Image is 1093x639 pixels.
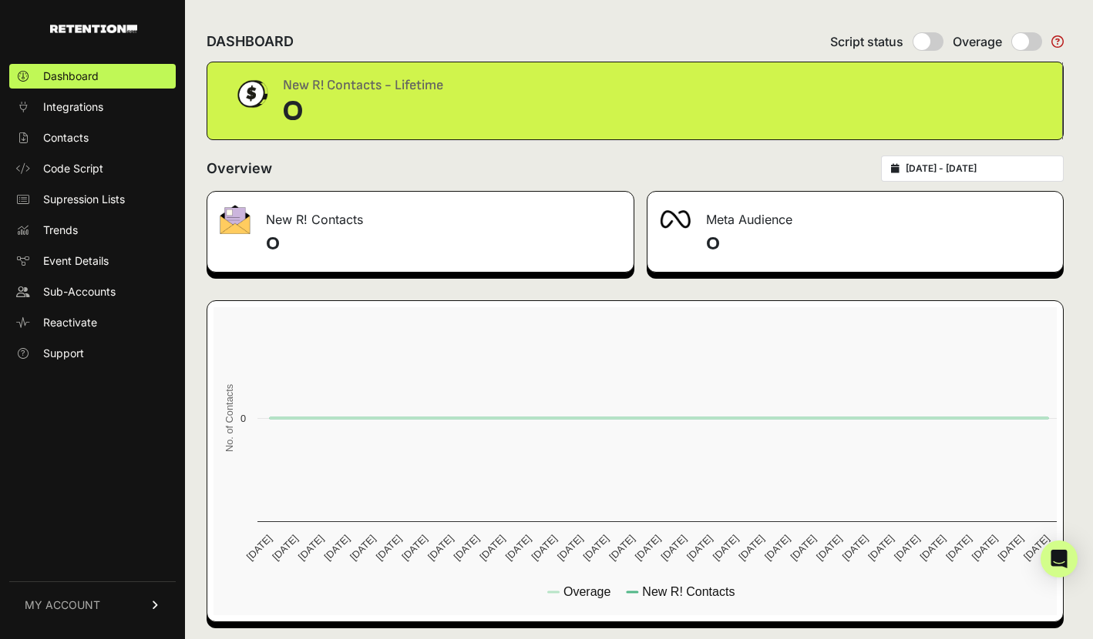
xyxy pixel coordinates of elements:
span: Integrations [43,99,103,115]
text: [DATE] [270,533,300,563]
a: Sub-Accounts [9,279,176,304]
text: [DATE] [762,533,792,563]
div: Meta Audience [647,192,1063,238]
text: [DATE] [789,533,819,563]
span: Dashboard [43,69,99,84]
text: [DATE] [529,533,559,563]
span: Script status [830,32,903,51]
text: [DATE] [814,533,844,563]
a: MY ACCOUNT [9,581,176,628]
img: Retention.com [50,25,137,33]
text: [DATE] [711,533,741,563]
a: Support [9,341,176,366]
text: New R! Contacts [642,585,735,598]
h4: 0 [706,232,1051,256]
text: [DATE] [918,533,948,563]
span: Reactivate [43,315,97,330]
span: Code Script [43,161,103,176]
a: Dashboard [9,64,176,89]
div: 0 [283,96,443,127]
text: [DATE] [555,533,585,563]
img: fa-envelope-19ae18322b30453b285274b1b8af3d052b27d846a4fbe8435d1a52b978f639a2.png [220,205,251,234]
text: [DATE] [658,533,688,563]
a: Event Details [9,249,176,273]
span: Support [43,346,84,361]
div: Open Intercom Messenger [1041,540,1078,577]
a: Code Script [9,156,176,181]
text: [DATE] [840,533,870,563]
text: [DATE] [943,533,974,563]
text: [DATE] [995,533,1025,563]
span: Sub-Accounts [43,284,116,299]
text: [DATE] [244,533,274,563]
h4: 0 [266,232,621,256]
text: [DATE] [503,533,533,563]
a: Reactivate [9,310,176,335]
text: [DATE] [321,533,351,563]
text: [DATE] [970,533,1000,563]
text: [DATE] [374,533,404,563]
text: [DATE] [477,533,507,563]
text: [DATE] [399,533,429,563]
span: Supression Lists [43,192,125,207]
text: [DATE] [296,533,326,563]
span: Event Details [43,253,109,269]
span: MY ACCOUNT [25,597,100,613]
text: No. of Contacts [224,384,235,452]
text: Overage [563,585,610,598]
h2: Overview [207,158,272,179]
text: [DATE] [452,533,482,563]
text: [DATE] [684,533,715,563]
span: Contacts [43,130,89,146]
a: Contacts [9,125,176,150]
h2: DASHBOARD [207,31,294,52]
text: [DATE] [1021,533,1051,563]
div: New R! Contacts - Lifetime [283,75,443,96]
text: [DATE] [892,533,922,563]
span: Trends [43,222,78,238]
text: [DATE] [633,533,663,563]
div: New R! Contacts [207,192,634,238]
text: [DATE] [348,533,378,563]
span: Overage [953,32,1002,51]
img: dollar-coin-05c43ed7efb7bc0c12610022525b4bbbb207c7efeef5aecc26f025e68dcafac9.png [232,75,271,113]
a: Supression Lists [9,187,176,212]
text: [DATE] [607,533,637,563]
text: [DATE] [736,533,766,563]
text: [DATE] [581,533,611,563]
text: 0 [240,413,246,424]
a: Trends [9,218,176,243]
text: [DATE] [425,533,456,563]
a: Integrations [9,95,176,119]
img: fa-meta-2f981b61bb99beabf952f7030308934f19ce035c18b003e963880cc3fabeebb7.png [660,210,691,229]
text: [DATE] [866,533,896,563]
